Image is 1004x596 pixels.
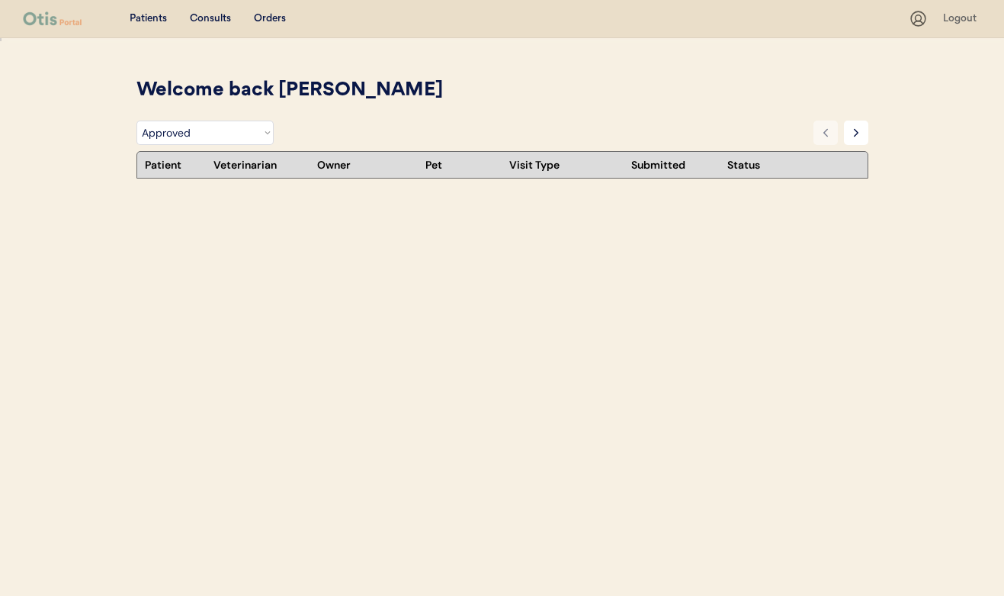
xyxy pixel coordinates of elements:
[145,159,206,170] div: Patient
[213,159,310,170] div: Veterinarian
[425,159,502,170] div: Pet
[130,11,167,27] div: Patients
[136,76,868,105] div: Welcome back [PERSON_NAME]
[190,11,231,27] div: Consults
[509,159,624,170] div: Visit Type
[254,11,286,27] div: Orders
[631,159,720,170] div: Submitted
[727,159,804,170] div: Status
[943,11,981,27] div: Logout
[317,159,418,170] div: Owner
